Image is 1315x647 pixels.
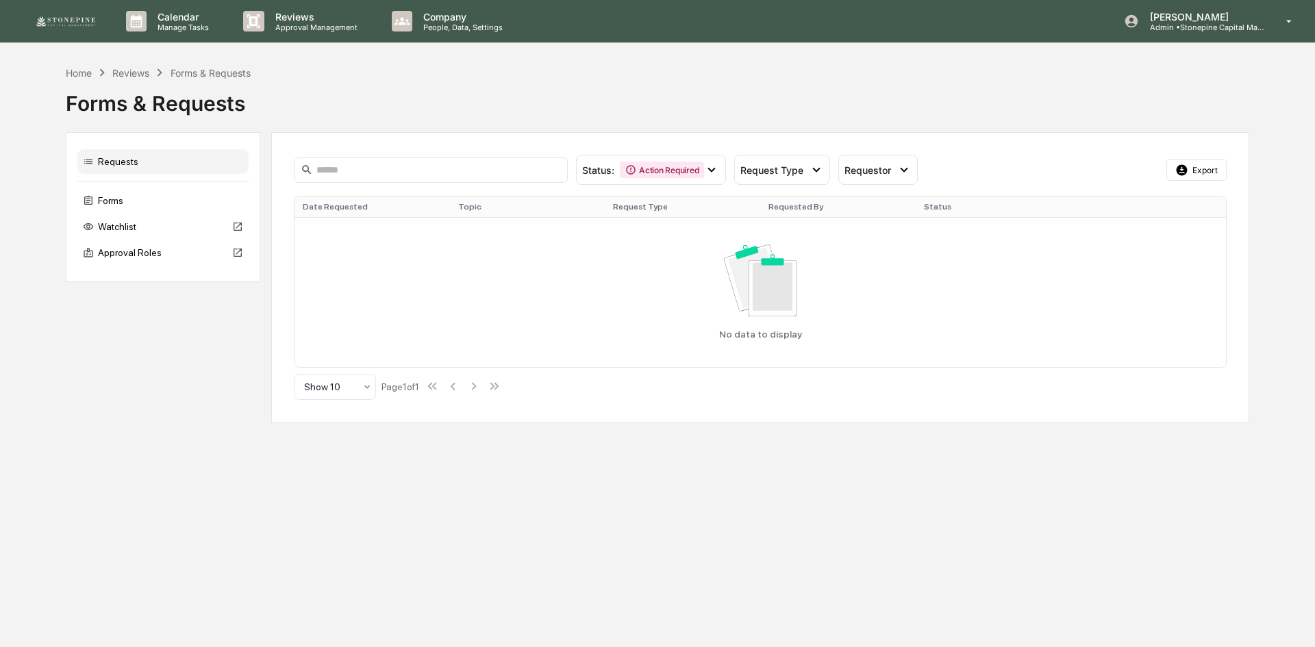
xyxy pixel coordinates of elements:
span: Requestor [844,164,891,176]
div: Approval Roles [77,240,249,265]
p: Company [412,11,510,23]
div: Action Required [620,162,704,178]
th: Date Requested [295,196,450,217]
img: logo [33,14,99,28]
div: Home [66,67,92,79]
div: Watchlist [77,214,249,239]
p: Reviews [264,11,364,23]
div: Reviews [112,67,149,79]
th: Request Type [605,196,760,217]
div: Forms & Requests [171,67,251,79]
div: Requests [77,149,249,174]
p: Manage Tasks [147,23,216,32]
button: Export [1166,159,1227,181]
th: Requested By [760,196,916,217]
p: No data to display [719,329,802,340]
p: [PERSON_NAME] [1139,11,1266,23]
p: Approval Management [264,23,364,32]
span: Request Type [740,164,803,176]
p: People, Data, Settings [412,23,510,32]
span: Status : [582,164,614,176]
p: Calendar [147,11,216,23]
th: Topic [450,196,605,217]
img: No data available [724,244,797,316]
div: Forms [77,188,249,213]
th: Status [916,196,1071,217]
div: Forms & Requests [66,80,1249,116]
div: Page 1 of 1 [381,381,419,392]
p: Admin • Stonepine Capital Management [1139,23,1266,32]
